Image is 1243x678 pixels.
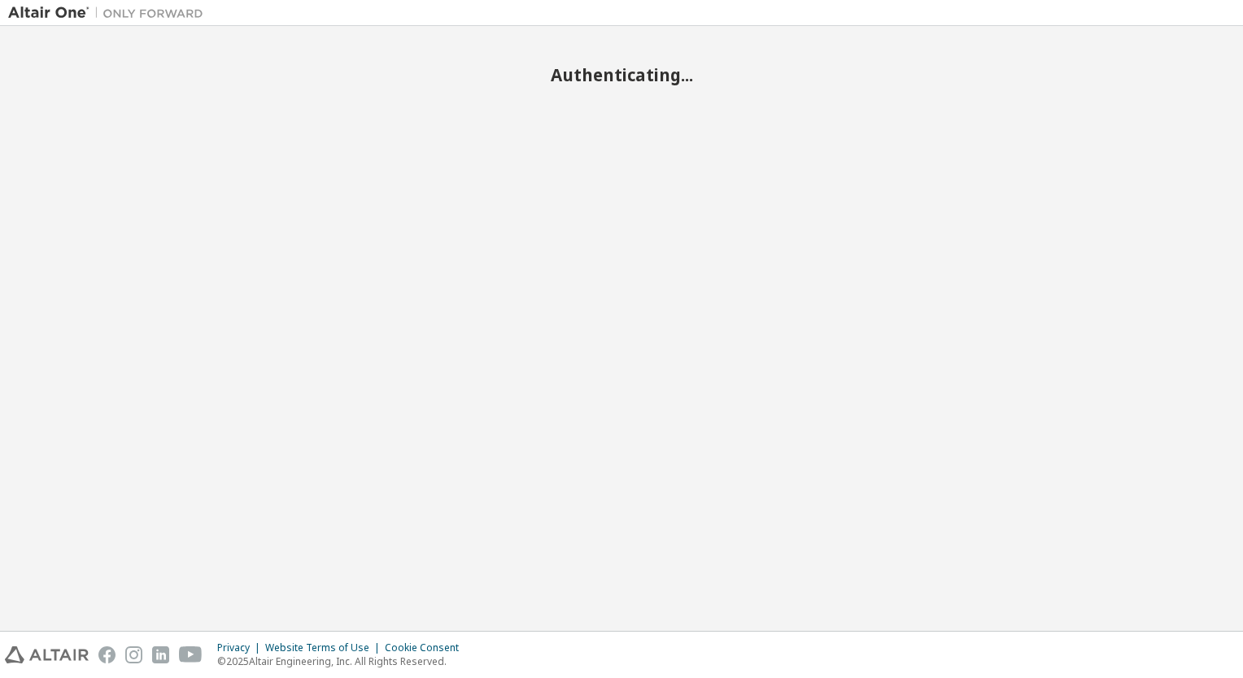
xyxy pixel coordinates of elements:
[8,64,1235,85] h2: Authenticating...
[217,641,265,654] div: Privacy
[152,646,169,663] img: linkedin.svg
[125,646,142,663] img: instagram.svg
[8,5,212,21] img: Altair One
[385,641,469,654] div: Cookie Consent
[98,646,116,663] img: facebook.svg
[265,641,385,654] div: Website Terms of Use
[5,646,89,663] img: altair_logo.svg
[217,654,469,668] p: © 2025 Altair Engineering, Inc. All Rights Reserved.
[179,646,203,663] img: youtube.svg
